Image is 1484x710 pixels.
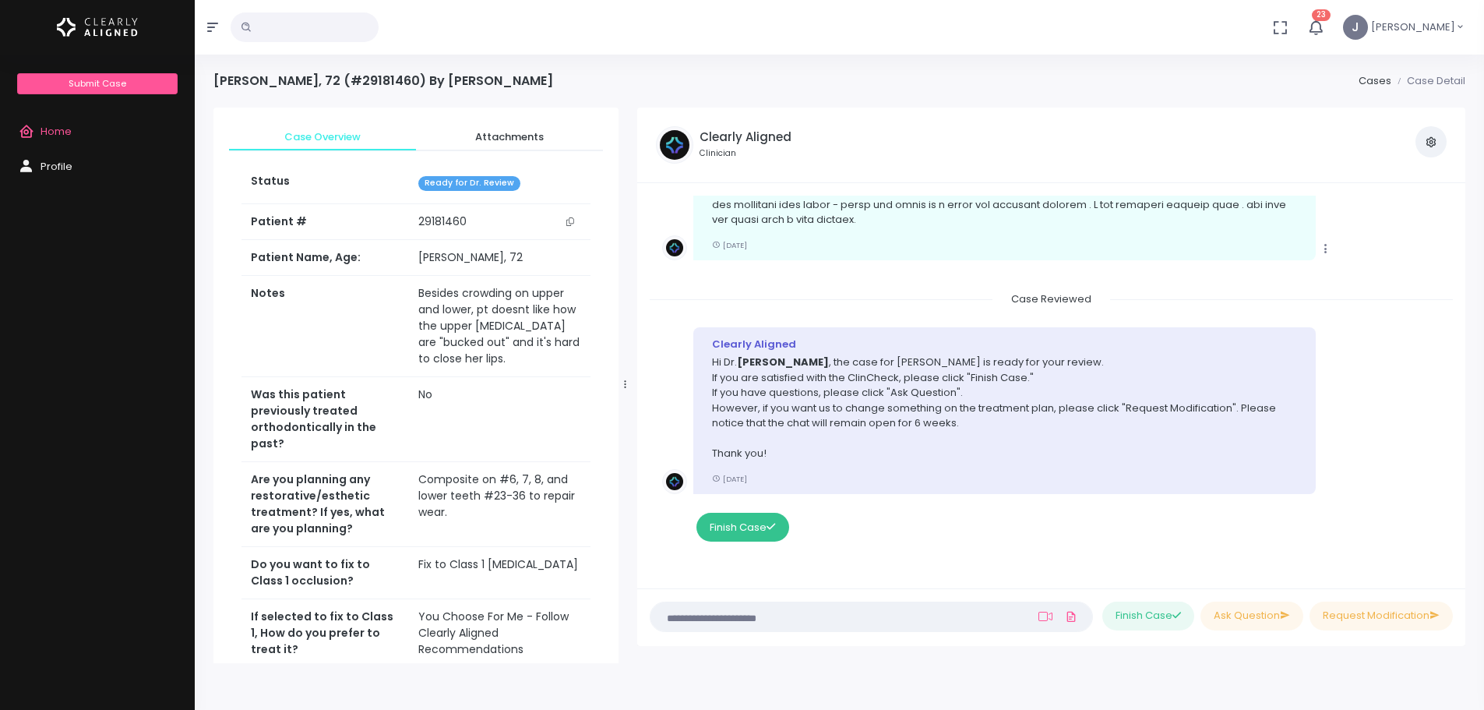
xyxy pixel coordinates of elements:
span: [PERSON_NAME] [1371,19,1455,35]
button: Finish Case [1102,602,1194,631]
small: [DATE] [712,474,747,484]
small: Clinician [700,147,791,160]
button: Ask Question [1200,602,1303,631]
td: [PERSON_NAME], 72 [409,240,590,276]
a: Add Files [1062,602,1080,631]
div: scrollable content [213,108,619,663]
td: No [409,377,590,462]
span: Home [41,124,72,139]
h4: [PERSON_NAME], 72 (#29181460) By [PERSON_NAME] [213,73,553,88]
td: Composite on #6, 7, 8, and lower teeth #23-36 to repair wear. [409,462,590,547]
img: Logo Horizontal [57,11,138,44]
span: J [1343,15,1368,40]
span: 23 [1312,9,1331,21]
th: Patient Name, Age: [241,240,409,276]
a: Add Loom Video [1035,610,1056,623]
th: Are you planning any restorative/esthetic treatment? If yes, what are you planning? [241,462,409,547]
button: Finish Case [696,513,788,542]
small: [DATE] [712,240,747,250]
span: Ready for Dr. Review [418,176,520,191]
th: Do you want to fix to Class 1 occlusion? [241,547,409,599]
span: Submit Case [69,77,126,90]
span: Attachments [428,129,590,145]
li: Case Detail [1391,73,1465,89]
th: Was this patient previously treated orthodontically in the past? [241,377,409,462]
td: Besides crowding on upper and lower, pt doesnt like how the upper [MEDICAL_DATA] are "bucked out"... [409,276,590,377]
th: Notes [241,276,409,377]
th: Patient # [241,203,409,240]
b: [PERSON_NAME] [737,355,829,369]
td: Fix to Class 1 [MEDICAL_DATA] [409,547,590,599]
h5: Clearly Aligned [700,130,791,144]
span: Case Overview [241,129,404,145]
th: If selected to fix to Class 1, How do you prefer to treat it? [241,599,409,668]
span: Case Reviewed [992,287,1110,311]
a: Cases [1359,73,1391,88]
span: Profile [41,159,72,174]
td: 29181460 [409,204,590,240]
a: Submit Case [17,73,177,94]
button: Request Modification [1310,602,1453,631]
th: Status [241,164,409,203]
p: Hi Dr. , the case for [PERSON_NAME] is ready for your review. If you are satisfied with the ClinC... [712,355,1297,461]
div: Clearly Aligned [712,337,1297,352]
td: You Choose For Me - Follow Clearly Aligned Recommendations [409,599,590,668]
